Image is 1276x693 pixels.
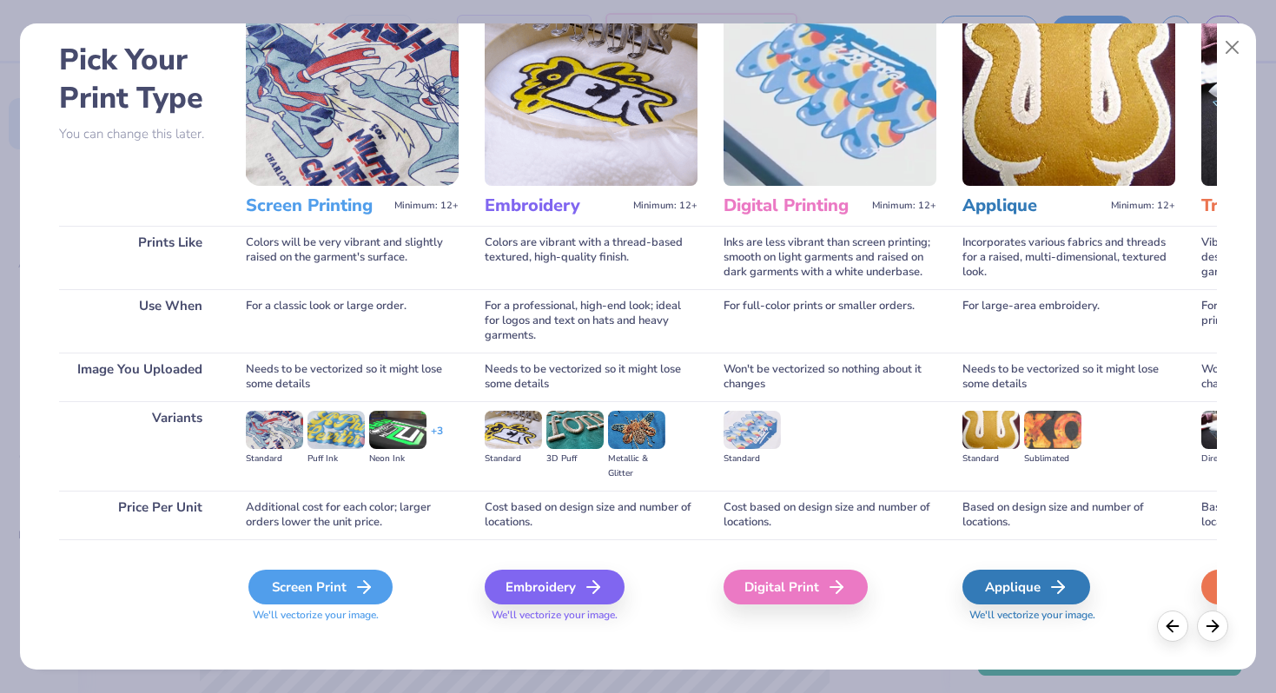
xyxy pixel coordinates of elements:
[633,200,698,212] span: Minimum: 12+
[369,452,426,466] div: Neon Ink
[1201,411,1259,449] img: Direct-to-film
[1024,452,1081,466] div: Sublimated
[608,411,665,449] img: Metallic & Glitter
[724,289,936,353] div: For full-color prints or smaller orders.
[59,289,220,353] div: Use When
[246,226,459,289] div: Colors will be very vibrant and slightly raised on the garment's surface.
[962,289,1175,353] div: For large-area embroidery.
[1201,452,1259,466] div: Direct-to-film
[246,608,459,623] span: We'll vectorize your image.
[546,452,604,466] div: 3D Puff
[485,452,542,466] div: Standard
[962,570,1090,604] div: Applique
[962,353,1175,401] div: Needs to be vectorized so it might lose some details
[485,195,626,217] h3: Embroidery
[962,195,1104,217] h3: Applique
[546,411,604,449] img: 3D Puff
[246,289,459,353] div: For a classic look or large order.
[962,491,1175,539] div: Based on design size and number of locations.
[431,424,443,453] div: + 3
[59,127,220,142] p: You can change this later.
[307,411,365,449] img: Puff Ink
[1024,411,1081,449] img: Sublimated
[724,491,936,539] div: Cost based on design size and number of locations.
[724,195,865,217] h3: Digital Printing
[246,491,459,539] div: Additional cost for each color; larger orders lower the unit price.
[608,452,665,481] div: Metallic & Glitter
[246,452,303,466] div: Standard
[59,401,220,491] div: Variants
[724,570,868,604] div: Digital Print
[485,226,698,289] div: Colors are vibrant with a thread-based textured, high-quality finish.
[59,226,220,289] div: Prints Like
[485,289,698,353] div: For a professional, high-end look; ideal for logos and text on hats and heavy garments.
[962,411,1020,449] img: Standard
[59,41,220,117] h2: Pick Your Print Type
[485,7,698,186] img: Embroidery
[248,570,393,604] div: Screen Print
[246,195,387,217] h3: Screen Printing
[485,353,698,401] div: Needs to be vectorized so it might lose some details
[724,7,936,186] img: Digital Printing
[962,7,1175,186] img: Applique
[59,491,220,539] div: Price Per Unit
[724,452,781,466] div: Standard
[246,7,459,186] img: Screen Printing
[246,411,303,449] img: Standard
[485,491,698,539] div: Cost based on design size and number of locations.
[485,411,542,449] img: Standard
[59,353,220,401] div: Image You Uploaded
[724,411,781,449] img: Standard
[1111,200,1175,212] span: Minimum: 12+
[872,200,936,212] span: Minimum: 12+
[394,200,459,212] span: Minimum: 12+
[1216,31,1249,64] button: Close
[246,353,459,401] div: Needs to be vectorized so it might lose some details
[962,452,1020,466] div: Standard
[369,411,426,449] img: Neon Ink
[485,608,698,623] span: We'll vectorize your image.
[724,353,936,401] div: Won't be vectorized so nothing about it changes
[724,226,936,289] div: Inks are less vibrant than screen printing; smooth on light garments and raised on dark garments ...
[307,452,365,466] div: Puff Ink
[962,608,1175,623] span: We'll vectorize your image.
[485,570,625,604] div: Embroidery
[962,226,1175,289] div: Incorporates various fabrics and threads for a raised, multi-dimensional, textured look.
